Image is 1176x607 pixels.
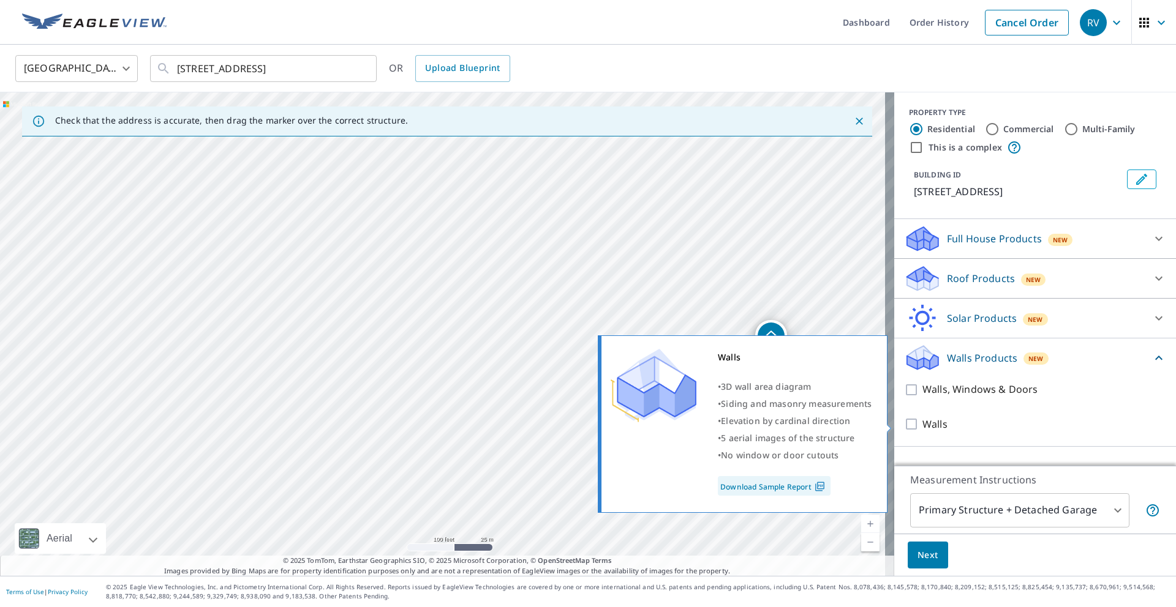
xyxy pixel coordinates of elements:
img: EV Logo [22,13,167,32]
p: Check that the address is accurate, then drag the marker over the correct structure. [55,115,408,126]
div: Full House ProductsNew [904,224,1166,253]
span: New [1026,275,1041,285]
p: Walls Products [947,351,1017,365]
label: Commercial [1003,123,1054,135]
label: Residential [927,123,975,135]
p: [STREET_ADDRESS] [914,184,1122,199]
div: OR [389,55,510,82]
div: Aerial [43,523,76,554]
a: OpenStreetMap [538,556,589,565]
img: Premium [611,349,696,422]
button: Next [908,542,948,569]
span: No window or door cutouts [721,449,839,461]
p: | [6,588,88,595]
button: Close [851,113,867,129]
div: Roof ProductsNew [904,264,1166,293]
a: Download Sample Report [718,476,831,496]
div: • [718,378,872,395]
a: Current Level 18, Zoom In [861,515,880,533]
span: © 2025 TomTom, Earthstar Geographics SIO, © 2025 Microsoft Corporation, © [283,556,612,566]
p: Solar Products [947,311,1017,326]
a: Cancel Order [985,10,1069,35]
div: Walls [718,349,872,366]
a: Upload Blueprint [415,55,510,82]
div: Solar ProductsNew [904,303,1166,333]
div: [GEOGRAPHIC_DATA] [15,51,138,86]
a: Terms [592,556,612,565]
p: © 2025 Eagle View Technologies, Inc. and Pictometry International Corp. All Rights Reserved. Repo... [106,583,1170,601]
span: Upload Blueprint [425,61,500,76]
div: • [718,412,872,430]
a: Privacy Policy [48,587,88,596]
span: Siding and masonry measurements [721,398,872,409]
span: 3D wall area diagram [721,381,811,392]
span: Elevation by cardinal direction [721,415,850,426]
label: Multi-Family [1082,123,1136,135]
span: Next [918,548,938,563]
a: Terms of Use [6,587,44,596]
img: Pdf Icon [812,481,828,492]
label: This is a complex [929,141,1002,154]
span: Your report will include the primary structure and a detached garage if one exists. [1145,503,1160,518]
div: Walls ProductsNew [904,343,1166,372]
div: Primary Structure + Detached Garage [910,493,1129,527]
p: Roof Products [947,271,1015,286]
p: BUILDING ID [914,169,961,180]
div: • [718,430,872,447]
p: Full House Products [947,231,1042,246]
p: Walls, Windows & Doors [922,382,1038,397]
span: 5 aerial images of the structure [721,432,854,444]
span: New [1028,315,1043,324]
input: Search by address or latitude-longitude [177,51,352,86]
div: Dropped pin, building 1, Residential property, 155 Valley St Seattle, WA 98109 [755,320,787,358]
div: RV [1080,9,1107,36]
p: Measurement Instructions [910,472,1160,487]
p: Walls [922,417,948,432]
div: • [718,447,872,464]
div: • [718,395,872,412]
div: Aerial [15,523,106,554]
span: New [1028,354,1044,363]
div: PROPERTY TYPE [909,107,1161,118]
span: New [1053,235,1068,245]
a: Current Level 18, Zoom Out [861,533,880,551]
button: Edit building 1 [1127,169,1156,189]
